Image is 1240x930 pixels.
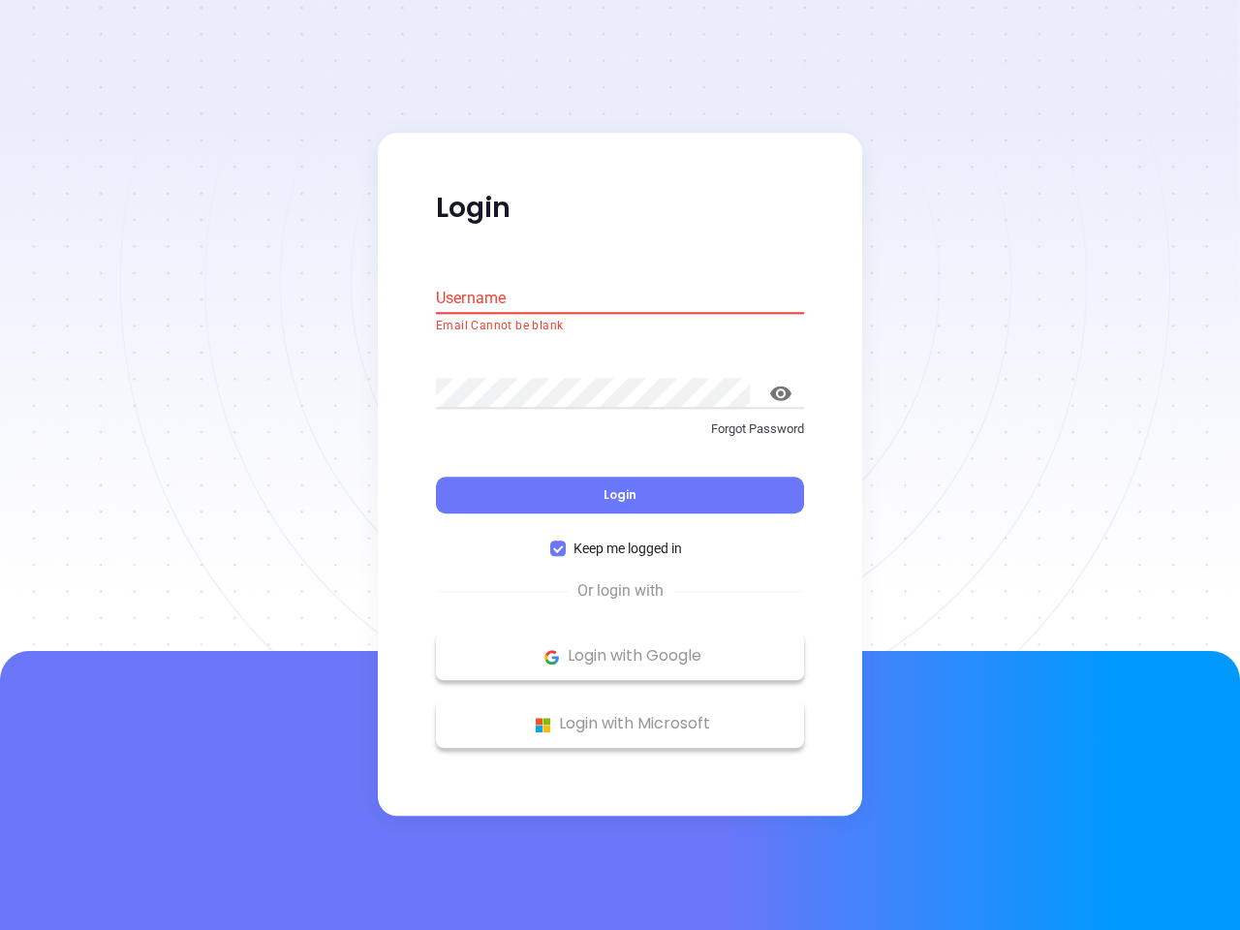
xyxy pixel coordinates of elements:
button: Login [436,478,804,514]
button: Google Logo Login with Google [436,633,804,681]
p: Login [436,191,804,226]
p: Email Cannot be blank [436,317,804,336]
span: Login [604,487,636,504]
span: Keep me logged in [566,539,690,560]
img: Google Logo [540,645,564,669]
p: Forgot Password [436,419,804,439]
p: Login with Google [446,642,794,671]
img: Microsoft Logo [531,713,555,737]
button: toggle password visibility [758,370,804,417]
span: Or login with [568,580,673,604]
button: Microsoft Logo Login with Microsoft [436,700,804,749]
a: Forgot Password [436,419,804,454]
p: Login with Microsoft [446,710,794,739]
